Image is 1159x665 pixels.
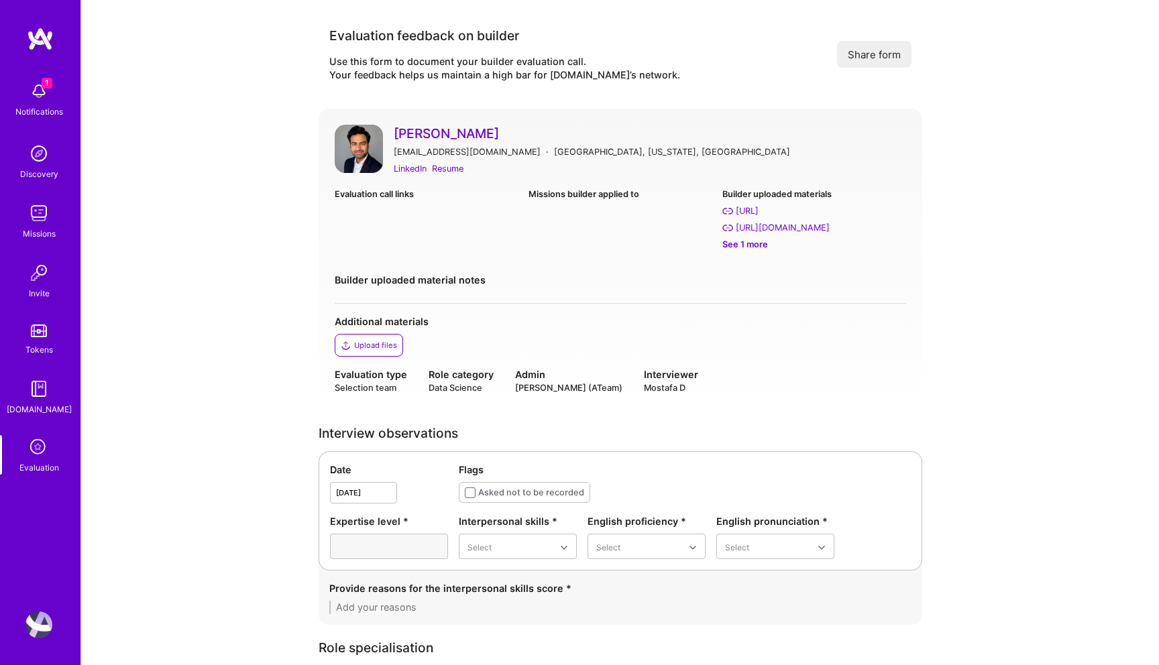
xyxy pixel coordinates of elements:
[25,200,52,227] img: teamwork
[596,540,620,554] div: Select
[20,167,58,181] div: Discovery
[335,273,906,287] div: Builder uploaded material notes
[335,125,383,173] img: User Avatar
[478,485,584,499] div: Asked not to be recorded
[19,461,59,475] div: Evaluation
[394,145,541,159] div: [EMAIL_ADDRESS][DOMAIN_NAME]
[42,78,52,88] span: 1
[837,41,912,68] button: Share form
[25,140,52,167] img: discovery
[25,611,52,638] img: User Avatar
[394,125,906,142] a: [PERSON_NAME]
[722,223,733,233] i: https://meglanguages.com/
[818,544,825,551] i: icon Chevron
[689,544,696,551] i: icon Chevron
[319,426,922,440] div: Interview observations
[716,514,834,528] div: English pronunciation *
[722,206,733,217] i: https://aozic.ai/
[319,641,922,655] div: Role specialisation
[554,145,790,159] div: [GEOGRAPHIC_DATA], [US_STATE], [GEOGRAPHIC_DATA]
[335,314,906,328] div: Additional materials
[25,375,52,402] img: guide book
[722,221,905,235] a: [URL][DOMAIN_NAME]
[429,367,494,381] div: Role category
[722,237,905,251] div: See 1 more
[722,204,905,218] a: [URL]
[330,463,448,477] div: Date
[432,162,463,176] a: Resume
[341,340,351,351] i: icon Upload2
[429,381,494,394] div: Data Science
[26,435,52,461] i: icon SelectionTeam
[736,204,759,218] div: https://aozic.ai/
[725,540,749,554] div: Select
[335,367,407,381] div: Evaluation type
[15,105,63,119] div: Notifications
[722,187,905,201] div: Builder uploaded materials
[644,367,698,381] div: Interviewer
[329,581,912,595] div: Provide reasons for the interpersonal skills score *
[329,27,680,44] div: Evaluation feedback on builder
[335,187,518,201] div: Evaluation call links
[329,55,680,82] div: Use this form to document your builder evaluation call. Your feedback helps us maintain a high ba...
[7,402,72,416] div: [DOMAIN_NAME]
[459,463,911,477] div: Flags
[561,544,567,551] i: icon Chevron
[25,343,53,357] div: Tokens
[25,259,52,286] img: Invite
[354,340,397,351] div: Upload files
[330,514,448,528] div: Expertise level *
[529,187,712,201] div: Missions builder applied to
[459,514,577,528] div: Interpersonal skills *
[31,324,47,337] img: tokens
[467,540,492,554] div: Select
[22,611,56,638] a: User Avatar
[25,78,52,105] img: bell
[736,221,830,235] div: https://meglanguages.com/
[27,27,54,51] img: logo
[588,514,706,528] div: English proficiency *
[515,367,622,381] div: Admin
[335,125,383,176] a: User Avatar
[644,381,698,394] div: Mostafa D
[394,162,427,176] a: LinkedIn
[23,227,56,241] div: Missions
[546,145,549,159] div: ·
[515,381,622,394] div: [PERSON_NAME] (ATeam)
[29,286,50,300] div: Invite
[335,381,407,394] div: Selection team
